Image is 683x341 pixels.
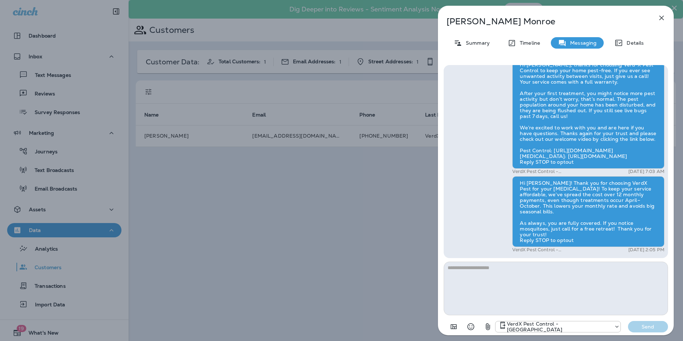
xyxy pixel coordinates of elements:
[495,321,620,332] div: +1 (770) 758-7657
[447,16,642,26] p: [PERSON_NAME] Monroe
[512,48,664,169] div: Hi [PERSON_NAME], thanks for choosing Verd-X Pest Control to keep your home pest-free. If you eve...
[462,40,490,46] p: Summary
[512,247,603,253] p: VerdX Pest Control - [GEOGRAPHIC_DATA]
[447,320,461,334] button: Add in a premade template
[512,169,603,174] p: VerdX Pest Control - [GEOGRAPHIC_DATA]
[507,321,610,332] p: VerdX Pest Control - [GEOGRAPHIC_DATA]
[516,40,540,46] p: Timeline
[512,176,664,247] div: Hi [PERSON_NAME]! Thank you for choosing VerdX Pest for your [MEDICAL_DATA]! To keep your service...
[623,40,644,46] p: Details
[464,320,478,334] button: Select an emoji
[567,40,597,46] p: Messaging
[628,247,664,253] p: [DATE] 2:05 PM
[628,169,664,174] p: [DATE] 7:03 AM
